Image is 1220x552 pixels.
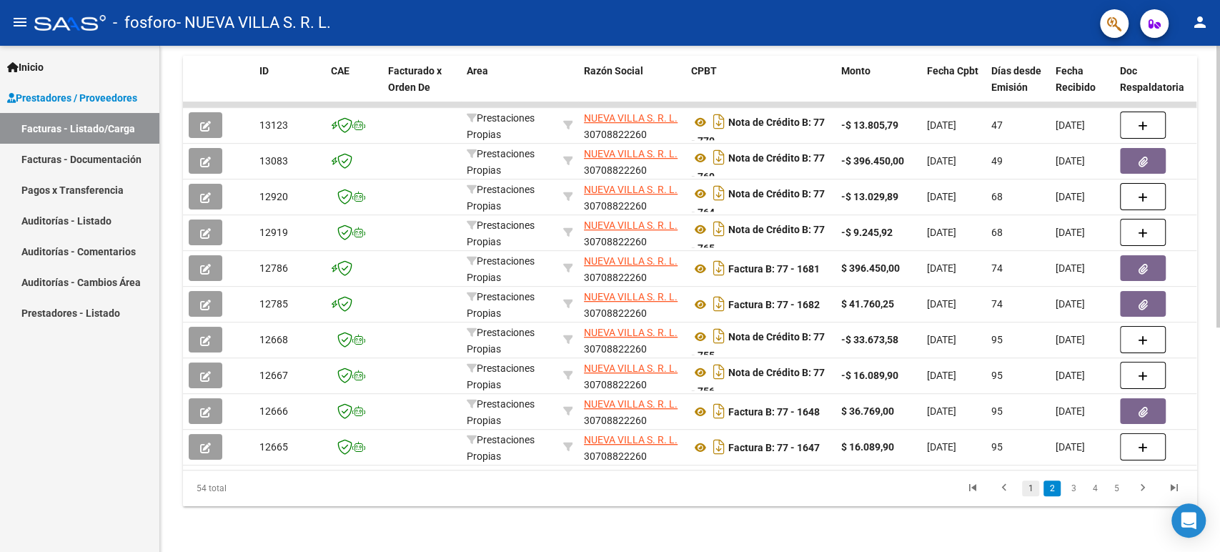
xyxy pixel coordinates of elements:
[1056,262,1085,274] span: [DATE]
[921,56,986,119] datatable-header-cell: Fecha Cpbt
[1056,227,1085,238] span: [DATE]
[1108,480,1125,496] a: 5
[991,441,1003,453] span: 95
[1114,56,1200,119] datatable-header-cell: Doc Respaldatoria
[584,396,680,426] div: 30708822260
[259,191,288,202] span: 12920
[467,363,535,390] span: Prestaciones Propias
[584,327,678,338] span: NUEVA VILLA S. R. L.
[1056,405,1085,417] span: [DATE]
[991,262,1003,274] span: 74
[710,217,728,240] i: Descargar documento
[841,262,900,274] strong: $ 396.450,00
[1043,480,1061,496] a: 2
[691,367,825,398] strong: Nota de Crédito B: 77 - 756
[1056,370,1085,381] span: [DATE]
[927,65,978,77] span: Fecha Cpbt
[991,191,1003,202] span: 68
[1022,480,1039,496] a: 1
[927,227,956,238] span: [DATE]
[1065,480,1082,496] a: 3
[259,227,288,238] span: 12919
[1056,191,1085,202] span: [DATE]
[584,112,678,124] span: NUEVA VILLA S. R. L.
[841,191,898,202] strong: -$ 13.029,89
[841,370,898,381] strong: -$ 16.089,90
[927,370,956,381] span: [DATE]
[691,331,825,362] strong: Nota de Crédito B: 77 - 755
[1129,480,1156,496] a: go to next page
[1191,14,1209,31] mat-icon: person
[1056,119,1085,131] span: [DATE]
[841,119,898,131] strong: -$ 13.805,79
[710,292,728,315] i: Descargar documento
[578,56,685,119] datatable-header-cell: Razón Social
[584,255,678,267] span: NUEVA VILLA S. R. L.
[728,263,820,275] strong: Factura B: 77 - 1681
[467,65,488,77] span: Area
[710,182,728,204] i: Descargar documento
[177,7,331,39] span: - NUEVA VILLA S. R. L.
[710,360,728,383] i: Descargar documento
[927,298,956,310] span: [DATE]
[467,112,535,140] span: Prestaciones Propias
[467,327,535,355] span: Prestaciones Propias
[584,363,678,374] span: NUEVA VILLA S. R. L.
[991,119,1003,131] span: 47
[991,155,1003,167] span: 49
[584,291,678,302] span: NUEVA VILLA S. R. L.
[113,7,177,39] span: - fosforo
[584,432,680,462] div: 30708822260
[183,470,383,506] div: 54 total
[259,262,288,274] span: 12786
[584,217,680,247] div: 30708822260
[1056,441,1085,453] span: [DATE]
[841,405,894,417] strong: $ 36.769,00
[467,184,535,212] span: Prestaciones Propias
[325,56,382,119] datatable-header-cell: CAE
[259,405,288,417] span: 12666
[259,370,288,381] span: 12667
[1020,476,1041,501] li: page 1
[835,56,921,119] datatable-header-cell: Monto
[584,434,678,445] span: NUEVA VILLA S. R. L.
[1050,56,1114,119] datatable-header-cell: Fecha Recibido
[1086,480,1104,496] a: 4
[7,90,137,106] span: Prestadores / Proveedores
[710,257,728,280] i: Descargar documento
[467,148,535,176] span: Prestaciones Propias
[927,334,956,345] span: [DATE]
[927,441,956,453] span: [DATE]
[691,65,717,77] span: CPBT
[991,405,1003,417] span: 95
[841,65,871,77] span: Monto
[841,155,904,167] strong: -$ 396.450,00
[1063,476,1084,501] li: page 3
[259,155,288,167] span: 13083
[1056,298,1085,310] span: [DATE]
[259,119,288,131] span: 13123
[691,117,825,147] strong: Nota de Crédito B: 77 - 770
[461,56,557,119] datatable-header-cell: Area
[1171,503,1206,538] div: Open Intercom Messenger
[991,65,1041,93] span: Días desde Emisión
[927,262,956,274] span: [DATE]
[710,400,728,423] i: Descargar documento
[584,65,643,77] span: Razón Social
[584,398,678,410] span: NUEVA VILLA S. R. L.
[710,325,728,348] i: Descargar documento
[991,370,1003,381] span: 95
[584,220,678,231] span: NUEVA VILLA S. R. L.
[584,184,678,195] span: NUEVA VILLA S. R. L.
[584,146,680,176] div: 30708822260
[728,442,820,453] strong: Factura B: 77 - 1647
[841,227,893,238] strong: -$ 9.245,92
[584,110,680,140] div: 30708822260
[584,253,680,283] div: 30708822260
[927,119,956,131] span: [DATE]
[927,191,956,202] span: [DATE]
[388,65,442,93] span: Facturado x Orden De
[259,298,288,310] span: 12785
[728,406,820,418] strong: Factura B: 77 - 1648
[991,480,1018,496] a: go to previous page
